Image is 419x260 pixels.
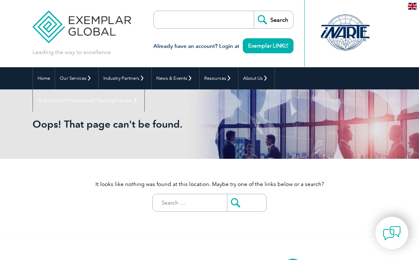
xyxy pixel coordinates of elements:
[408,3,417,10] img: en
[284,44,288,48] img: open_square.png
[199,67,238,89] a: Resources
[243,38,294,53] a: Exemplar LINK
[33,180,386,188] p: It looks like nothing was found at this location. Maybe try one of the links below or a search?
[383,224,401,242] img: contact-chat.png
[238,67,275,89] a: About Us
[33,67,55,89] a: Home
[227,194,266,211] input: Submit
[152,67,199,89] a: News & Events
[99,67,151,89] a: Industry Partners
[254,11,293,28] input: Search
[55,67,98,89] a: Our Services
[33,89,144,112] a: Find Certified Professional / Training Provider
[153,42,294,51] h3: Already have an account? Login at
[33,48,111,56] p: Leading the way to excellence
[33,118,227,130] h1: Oops! That page can't be found.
